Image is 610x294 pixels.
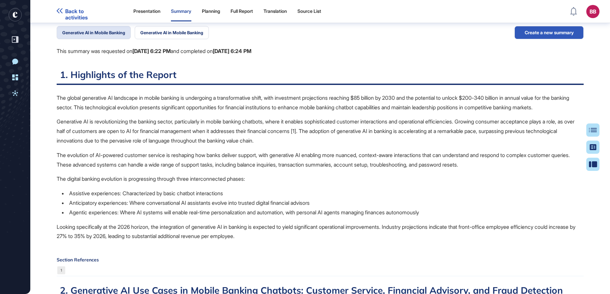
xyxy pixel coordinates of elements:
p: The global generative AI landscape in mobile banking is undergoing a transformative shift, with i... [57,93,584,112]
p: Generative AI is revolutionizing the banking sector, particularly in mobile banking chatbots, whe... [57,117,584,145]
div: Planning [202,9,220,14]
span: Back to activities [65,8,107,21]
li: Anticipatory experiences: Where conversational AI assistants evolve into trusted digital financia... [62,198,584,208]
li: Assistive experiences: Characterized by basic chatbot interactions [62,189,584,198]
p: The digital banking evolution is progressing through three interconnected phases: [57,174,584,184]
a: Back to activities [57,8,107,14]
div: This summary was requested on and completed on [57,47,251,56]
div: Summary [171,9,191,14]
div: entrapeer-logo [9,8,22,21]
b: [DATE] 6:24 PM [213,48,251,54]
h2: 1. Highlights of the Report [57,69,584,85]
button: Generative AI in Mobile Banking [135,26,209,39]
b: [DATE] 6:22 PM [132,48,171,54]
p: The evolution of AI-powered customer service is reshaping how banks deliver support, with generat... [57,150,584,170]
button: BB [586,5,599,18]
button: Create a new summary [514,26,584,39]
div: Full Report [231,9,253,14]
div: Translation [263,9,287,14]
button: Generative AI in Mobile Banking [57,26,131,39]
a: 1 [57,266,65,274]
div: Source List [297,9,321,14]
li: Agentic experiences: Where AI systems will enable real-time personalization and automation, with ... [62,208,584,217]
p: Looking specifically at the 2026 horizon, the integration of generative AI in banking is expected... [57,222,584,241]
div: Presentation [133,9,160,14]
div: Section References [57,257,584,262]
